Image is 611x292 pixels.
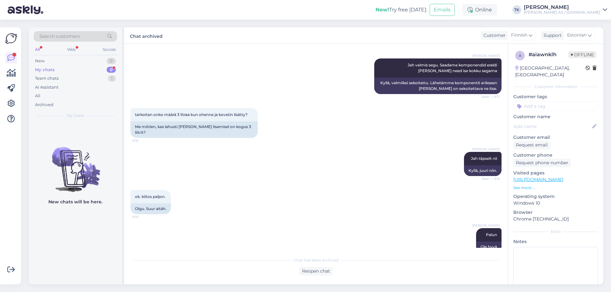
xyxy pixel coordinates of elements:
div: Archived [35,102,53,108]
div: Online [462,4,497,16]
div: Request phone number [513,159,571,167]
span: 9:19 [132,214,156,219]
p: Chrome [TECHNICAL_ID] [513,216,598,222]
span: Jah valmis segu. Saadame komponendid eraldi [PERSON_NAME] need ise kokku segama [408,63,498,73]
div: Customer [481,32,506,39]
div: Request email [513,141,550,149]
span: Palun [486,232,497,237]
div: Kyllä, valmiiksi sekoitettu. Lähetämme komponentit erikseen [PERSON_NAME] on sekoitettava ne itse. [374,78,502,94]
button: Emails [430,4,455,16]
div: Extra [513,229,598,234]
span: Offline [568,51,596,58]
div: AI Assistant [35,84,59,91]
p: Windows 10 [513,200,598,207]
span: [PERSON_NAME] [472,223,500,228]
input: Add a tag [513,101,598,111]
div: Team chats [35,75,59,82]
div: New [35,58,45,64]
div: [PERSON_NAME] AS / [DOMAIN_NAME] [524,10,600,15]
span: Search customers [39,33,80,40]
div: Ma mõtlen, kas lahusti [PERSON_NAME] lisamisel on kogus 3 liitrit? [130,121,258,138]
p: Notes [513,238,598,245]
img: No chats [29,136,122,193]
div: [GEOGRAPHIC_DATA], [GEOGRAPHIC_DATA] [515,65,586,78]
span: Finnish [511,32,527,39]
input: Add name [514,123,591,130]
p: Visited pages [513,170,598,176]
span: Chat has been archived [294,257,339,263]
p: New chats will be here. [48,199,102,205]
label: Chat archived [130,31,163,40]
span: Seen ✓ 9:18 [476,176,500,181]
div: Support [541,32,562,39]
div: Try free [DATE]: [376,6,427,14]
a: [URL][DOMAIN_NAME] [513,177,563,182]
span: Jah täpselt nii [471,156,497,161]
span: a [519,53,522,58]
span: Seen ✓ 9:17 [476,94,500,99]
p: Customer email [513,134,598,141]
div: All [35,93,40,99]
span: [PERSON_NAME] [472,53,500,58]
span: 9:18 [132,138,156,143]
div: Olgu. Suur aitäh. [130,203,171,214]
img: Askly Logo [5,32,17,44]
div: TK [512,5,521,14]
b: New! [376,7,389,13]
span: Estonian [567,32,586,39]
p: See more ... [513,185,598,191]
div: Web [66,45,77,54]
span: My chats [67,113,84,119]
div: Kyllä, juuri niin. [464,165,502,176]
div: Socials [102,45,117,54]
p: Customer name [513,113,598,120]
div: 1 [108,75,116,82]
div: Reopen chat [299,267,333,275]
p: Operating system [513,193,598,200]
div: All [34,45,41,54]
div: Ole hyvä [476,241,502,252]
div: # aiawnklh [529,51,568,58]
div: Customer information [513,84,598,90]
span: tarkoitan onko määrä 3 litraa kun ohenne ja kovetin lisätty? [135,112,248,117]
div: [PERSON_NAME] [524,5,600,10]
a: [PERSON_NAME][PERSON_NAME] AS / [DOMAIN_NAME] [524,5,607,15]
span: [PERSON_NAME] [472,147,500,152]
p: Customer tags [513,93,598,100]
p: Customer phone [513,152,598,159]
div: My chats [35,67,55,73]
p: Browser [513,209,598,216]
div: 0 [107,67,116,73]
div: 0 [107,58,116,64]
span: ok. kiitos paljon. [135,194,165,199]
